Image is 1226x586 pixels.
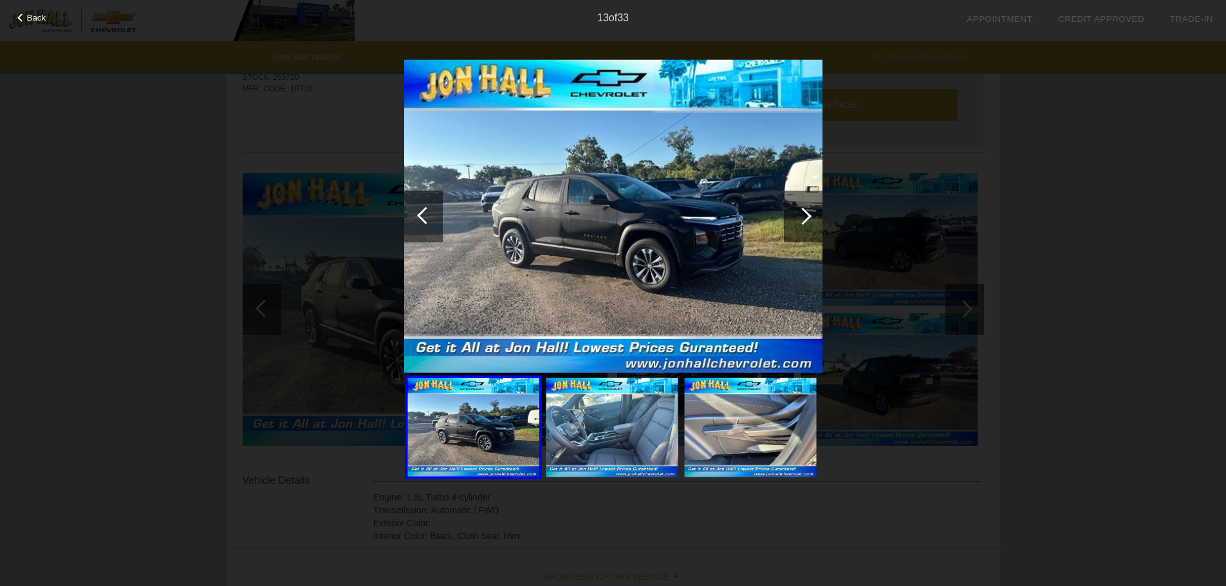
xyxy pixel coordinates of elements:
a: Credit Approved [1058,14,1144,24]
a: Trade-In [1170,14,1213,24]
img: 14.jpg [546,378,678,477]
span: Back [27,13,46,23]
img: 13.jpg [404,59,822,373]
span: 13 [597,12,609,23]
span: 33 [617,12,629,23]
a: Appointment [967,14,1032,24]
img: 15.jpg [684,378,816,477]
